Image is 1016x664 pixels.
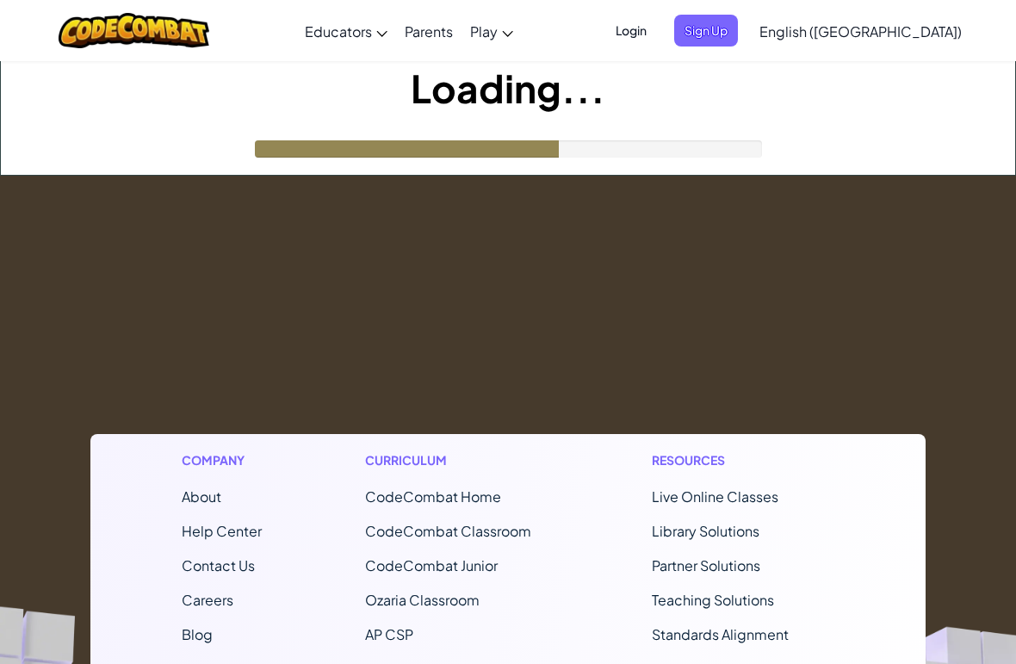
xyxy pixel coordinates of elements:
[365,625,413,643] a: AP CSP
[182,522,262,540] a: Help Center
[759,22,962,40] span: English ([GEOGRAPHIC_DATA])
[462,8,522,54] a: Play
[182,487,221,506] a: About
[296,8,396,54] a: Educators
[652,625,789,643] a: Standards Alignment
[605,15,657,47] button: Login
[751,8,970,54] a: English ([GEOGRAPHIC_DATA])
[396,8,462,54] a: Parents
[182,625,213,643] a: Blog
[365,487,501,506] span: CodeCombat Home
[59,13,209,48] img: CodeCombat logo
[652,487,778,506] a: Live Online Classes
[652,591,774,609] a: Teaching Solutions
[652,522,759,540] a: Library Solutions
[652,556,760,574] a: Partner Solutions
[365,451,548,469] h1: Curriculum
[365,591,480,609] a: Ozaria Classroom
[1,61,1015,115] h1: Loading...
[674,15,738,47] button: Sign Up
[182,451,262,469] h1: Company
[470,22,498,40] span: Play
[365,556,498,574] a: CodeCombat Junior
[182,556,255,574] span: Contact Us
[182,591,233,609] a: Careers
[305,22,372,40] span: Educators
[652,451,835,469] h1: Resources
[365,522,531,540] a: CodeCombat Classroom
